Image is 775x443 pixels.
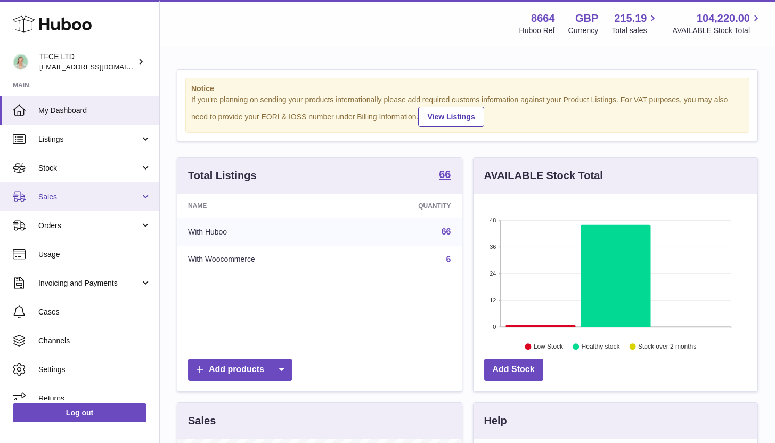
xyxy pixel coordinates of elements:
[611,11,659,36] a: 215.19 Total sales
[490,244,496,250] text: 36
[38,192,140,202] span: Sales
[519,26,555,36] div: Huboo Ref
[418,107,484,127] a: View Listings
[638,343,696,350] text: Stock over 2 months
[188,359,292,381] a: Add products
[490,270,496,277] text: 24
[533,343,563,350] text: Low Stock
[581,343,620,350] text: Healthy stock
[38,278,140,288] span: Invoicing and Payments
[38,336,151,346] span: Channels
[177,218,354,246] td: With Huboo
[188,414,216,428] h3: Sales
[38,307,151,317] span: Cases
[439,169,451,180] strong: 66
[672,26,762,36] span: AVAILABLE Stock Total
[672,11,762,36] a: 104,220.00 AVAILABLE Stock Total
[38,134,140,144] span: Listings
[484,414,507,428] h3: Help
[191,95,744,127] div: If you're planning on sending your products internationally please add required customs informati...
[490,297,496,303] text: 12
[188,168,257,183] h3: Total Listings
[177,246,354,273] td: With Woocommerce
[697,11,750,26] span: 104,220.00
[354,194,461,218] th: Quantity
[484,168,603,183] h3: AVAILABLE Stock Total
[39,52,135,72] div: TFCE LTD
[490,217,496,223] text: 48
[38,393,151,404] span: Returns
[39,62,157,71] span: [EMAIL_ADDRESS][DOMAIN_NAME]
[614,11,647,26] span: 215.19
[493,324,496,330] text: 0
[568,26,599,36] div: Currency
[13,54,29,70] img: hello@thefacialcuppingexpert.com
[13,403,146,422] a: Log out
[38,249,151,260] span: Usage
[484,359,543,381] a: Add Stock
[611,26,659,36] span: Total sales
[177,194,354,218] th: Name
[439,169,451,182] a: 66
[38,106,151,116] span: My Dashboard
[446,255,451,264] a: 6
[38,163,140,173] span: Stock
[442,227,451,236] a: 66
[575,11,598,26] strong: GBP
[191,84,744,94] strong: Notice
[38,221,140,231] span: Orders
[531,11,555,26] strong: 8664
[38,365,151,375] span: Settings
